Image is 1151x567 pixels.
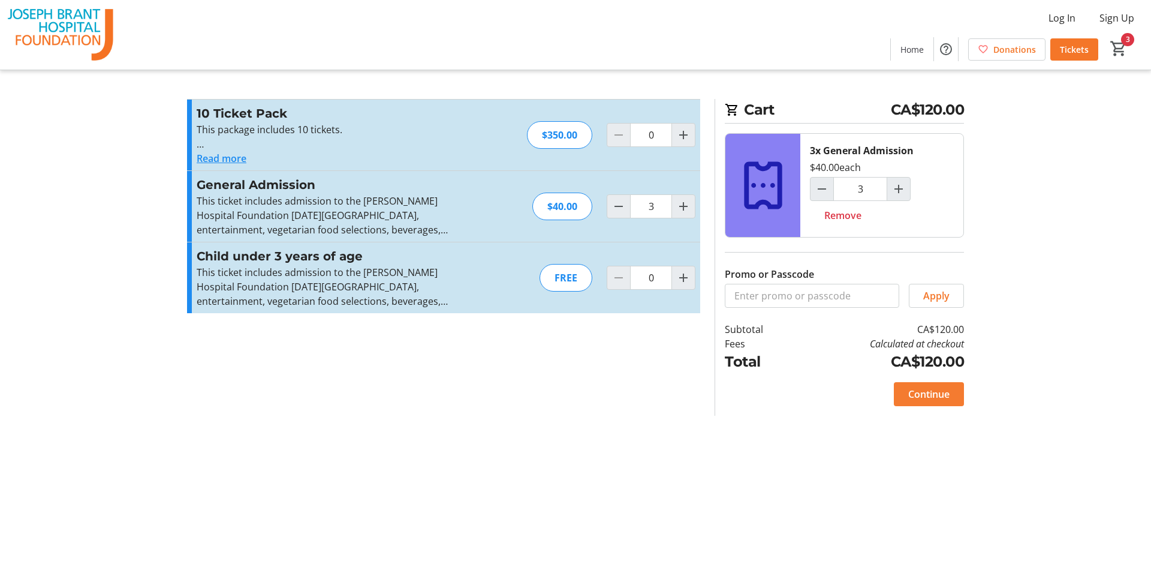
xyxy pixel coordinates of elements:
[810,143,914,158] div: 3x General Admission
[7,5,114,65] img: The Joseph Brant Hospital Foundation's Logo
[1090,8,1144,28] button: Sign Up
[891,38,933,61] a: Home
[197,104,459,122] h3: 10 Ticket Pack
[607,195,630,218] button: Decrement by one
[532,193,592,220] div: $40.00
[197,194,459,237] p: This ticket includes admission to the [PERSON_NAME] Hospital Foundation [DATE][GEOGRAPHIC_DATA], ...
[1039,8,1085,28] button: Log In
[887,178,910,200] button: Increment by one
[909,284,964,308] button: Apply
[540,264,592,292] div: FREE
[672,195,695,218] button: Increment by one
[197,151,246,166] button: Read more
[725,322,794,337] td: Subtotal
[824,208,861,223] span: Remove
[527,121,592,149] div: $350.00
[794,351,964,373] td: CA$120.00
[794,322,964,337] td: CA$120.00
[197,122,459,137] p: This package includes 10 tickets.
[794,337,964,351] td: Calculated at checkout
[934,37,958,61] button: Help
[1050,38,1098,61] a: Tickets
[725,284,899,308] input: Enter promo or passcode
[894,382,964,406] button: Continue
[891,99,965,121] span: CA$120.00
[993,43,1036,56] span: Donations
[630,194,672,218] input: General Admission Quantity
[630,266,672,290] input: Child under 3 years of age Quantity
[672,266,695,289] button: Increment by one
[810,203,876,227] button: Remove
[908,387,950,401] span: Continue
[725,351,794,373] td: Total
[833,177,887,201] input: General Admission Quantity
[810,178,833,200] button: Decrement by one
[725,267,814,281] label: Promo or Passcode
[810,160,861,175] div: $40.00 each
[1048,11,1075,25] span: Log In
[900,43,924,56] span: Home
[197,265,459,308] p: This ticket includes admission to the [PERSON_NAME] Hospital Foundation [DATE][GEOGRAPHIC_DATA], ...
[725,99,964,124] h2: Cart
[923,289,950,303] span: Apply
[1060,43,1089,56] span: Tickets
[672,124,695,146] button: Increment by one
[197,176,459,194] h3: General Admission
[1108,38,1129,59] button: Cart
[630,123,672,147] input: 10 Ticket Pack Quantity
[197,247,459,265] h3: Child under 3 years of age
[725,337,794,351] td: Fees
[968,38,1045,61] a: Donations
[1099,11,1134,25] span: Sign Up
